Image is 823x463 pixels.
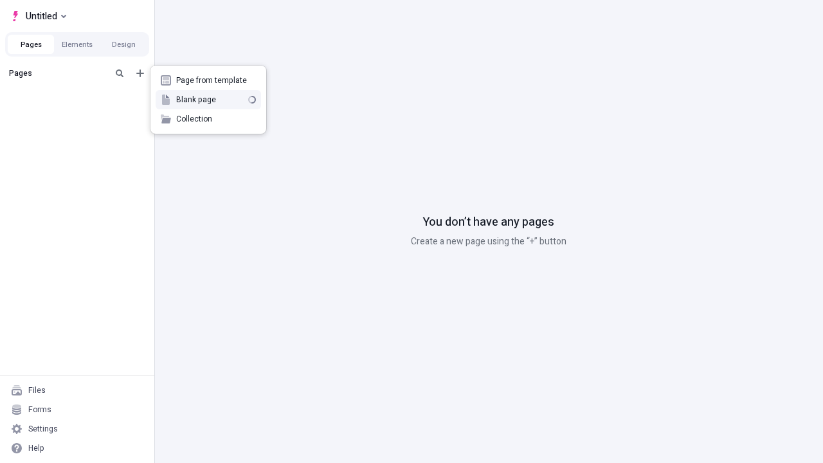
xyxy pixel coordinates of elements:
[176,114,256,124] span: Collection
[132,66,148,81] button: Add new
[423,214,554,231] p: You don’t have any pages
[150,66,266,134] div: Add new
[411,235,566,249] p: Create a new page using the “+” button
[28,404,51,415] div: Forms
[28,424,58,434] div: Settings
[54,35,100,54] button: Elements
[176,75,256,86] span: Page from template
[176,95,243,105] span: Blank page
[28,443,44,453] div: Help
[8,35,54,54] button: Pages
[5,6,71,26] button: Select site
[26,8,57,24] span: Untitled
[28,385,46,395] div: Files
[100,35,147,54] button: Design
[9,68,107,78] div: Pages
